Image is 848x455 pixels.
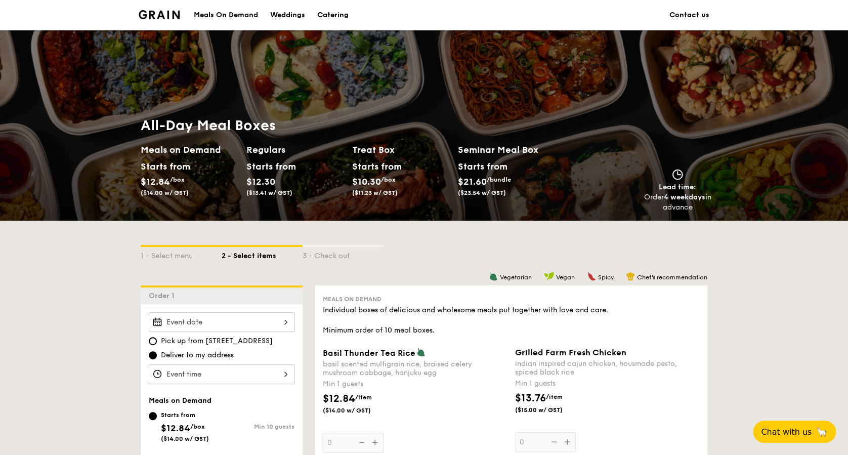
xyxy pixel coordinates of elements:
[141,159,186,174] div: Starts from
[190,423,205,430] span: /box
[816,426,828,438] span: 🦙
[141,143,238,157] h2: Meals on Demand
[515,348,626,357] span: Grilled Farm Fresh Chicken
[246,189,292,196] span: ($13.41 w/ GST)
[323,296,381,303] span: Meals on Demand
[458,143,564,157] h2: Seminar Meal Box
[670,169,685,180] img: icon-clock.2db775ea.svg
[544,272,554,281] img: icon-vegan.f8ff3823.svg
[381,176,396,183] span: /box
[141,116,564,135] h1: All-Day Meal Boxes
[303,247,384,261] div: 3 - Check out
[323,406,392,415] span: ($14.00 w/ GST)
[323,393,355,405] span: $12.84
[149,292,179,300] span: Order 1
[161,350,234,360] span: Deliver to my address
[500,274,532,281] span: Vegetarian
[458,176,487,187] span: $21.60
[246,143,344,157] h2: Regulars
[161,411,209,419] div: Starts from
[487,176,511,183] span: /bundle
[149,412,157,420] input: Starts from$12.84/box($14.00 w/ GST)Min 10 guests
[637,274,707,281] span: Chef's recommendation
[587,272,596,281] img: icon-spicy.37a8142b.svg
[246,176,275,187] span: $12.30
[664,193,705,201] strong: 4 weekdays
[761,427,812,437] span: Chat with us
[515,406,584,414] span: ($15.00 w/ GST)
[170,176,185,183] span: /box
[659,183,696,191] span: Lead time:
[141,176,170,187] span: $12.84
[139,10,180,19] a: Logotype
[626,272,635,281] img: icon-chef-hat.a58ddaea.svg
[323,305,699,336] div: Individual boxes of delicious and wholesome meals put together with love and care. Minimum order ...
[598,274,614,281] span: Spicy
[222,423,294,430] div: Min 10 guests
[149,337,157,345] input: Pick up from [STREET_ADDRESS]
[515,379,699,389] div: Min 1 guests
[149,312,294,332] input: Event date
[246,159,291,174] div: Starts from
[352,189,398,196] span: ($11.23 w/ GST)
[149,396,211,405] span: Meals on Demand
[161,435,209,442] span: ($14.00 w/ GST)
[141,247,222,261] div: 1 - Select menu
[556,274,575,281] span: Vegan
[323,348,415,358] span: Basil Thunder Tea Rice
[355,394,372,401] span: /item
[546,393,563,400] span: /item
[323,379,507,389] div: Min 1 guests
[139,10,180,19] img: Grain
[141,189,189,196] span: ($14.00 w/ GST)
[352,159,397,174] div: Starts from
[458,189,506,196] span: ($23.54 w/ GST)
[323,360,507,377] div: basil scented multigrain rice, braised celery mushroom cabbage, hanjuku egg
[515,359,699,377] div: indian inspired cajun chicken, housmade pesto, spiced black rice
[515,392,546,404] span: $13.76
[149,364,294,384] input: Event time
[644,192,711,213] div: Order in advance
[352,176,381,187] span: $10.30
[352,143,450,157] h2: Treat Box
[416,348,426,357] img: icon-vegetarian.fe4039eb.svg
[149,351,157,359] input: Deliver to my address
[753,421,836,443] button: Chat with us🦙
[222,247,303,261] div: 2 - Select items
[489,272,498,281] img: icon-vegetarian.fe4039eb.svg
[161,336,273,346] span: Pick up from [STREET_ADDRESS]
[161,423,190,434] span: $12.84
[458,159,507,174] div: Starts from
